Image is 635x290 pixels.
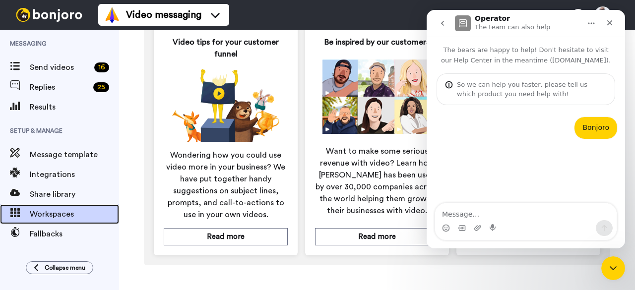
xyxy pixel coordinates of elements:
span: Share library [30,188,119,200]
div: 16 [94,62,109,72]
span: Workspaces [30,208,119,220]
span: Replies [30,81,89,93]
img: bj-logo-header-white.svg [12,8,86,22]
img: 0fdd4f07dd902e11a943b9ee6221a0e0.png [322,59,432,134]
span: Video messaging [126,8,201,22]
img: vm-color.svg [104,7,120,23]
div: 25 [93,82,109,92]
span: Integrations [30,169,119,180]
span: Results [30,101,119,113]
button: Collapse menu [26,261,93,274]
span: Be inspired by our customers [324,36,430,48]
span: Wondering how you could use video more in your business? We have put together handy suggestions o... [164,149,288,221]
span: Collapse menu [45,264,85,272]
span: Message template [30,149,119,161]
button: Read more [315,228,439,245]
span: Fallbacks [30,228,119,240]
span: Video tips for your customer funnel [164,36,288,60]
button: Read more [164,228,288,245]
span: Send videos [30,61,90,73]
iframe: Intercom live chat [427,10,625,248]
iframe: Intercom live chat [601,256,625,280]
span: Want to make some serious revenue with video? Learn how [PERSON_NAME] has been used by over 30,00... [315,145,439,217]
img: 8725903760688d899ef9d3e32c052ff7.png [171,67,280,142]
